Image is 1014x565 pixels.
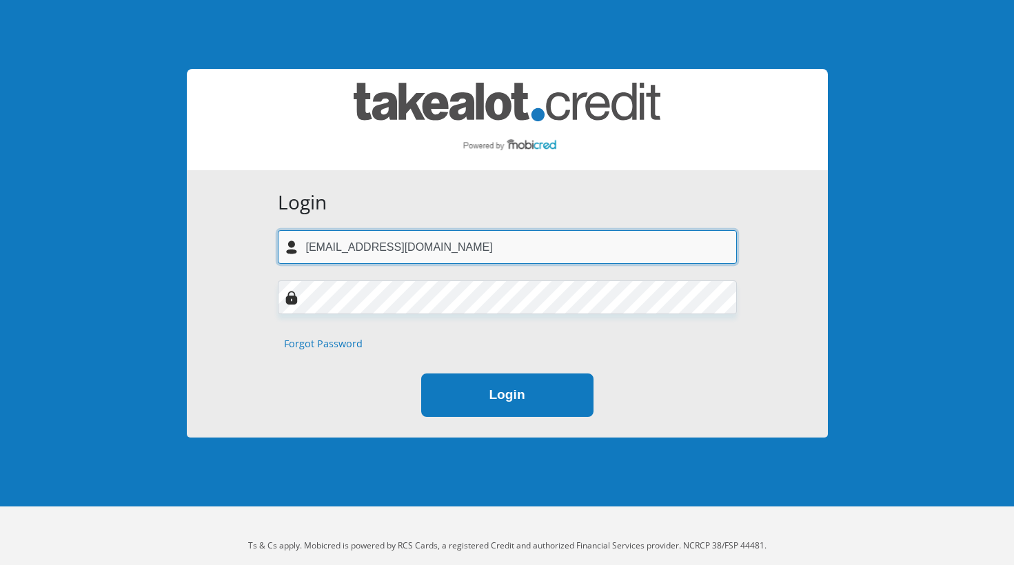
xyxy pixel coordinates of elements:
[278,230,737,264] input: Username
[284,336,363,351] a: Forgot Password
[278,191,737,214] h3: Login
[285,240,298,254] img: user-icon image
[421,373,594,417] button: Login
[285,291,298,305] img: Image
[125,540,890,552] p: Ts & Cs apply. Mobicred is powered by RCS Cards, a registered Credit and authorized Financial Ser...
[354,83,660,156] img: takealot_credit logo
